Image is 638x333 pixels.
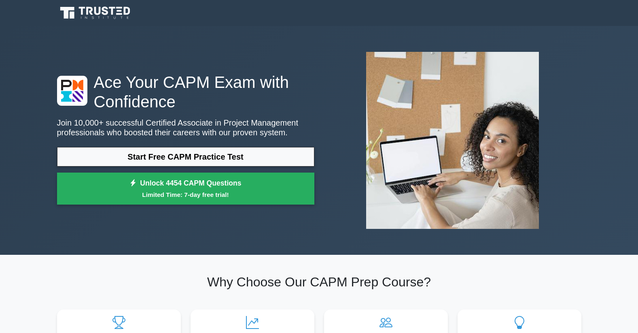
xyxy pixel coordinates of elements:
[57,173,314,205] a: Unlock 4454 CAPM QuestionsLimited Time: 7-day free trial!
[57,73,314,111] h1: Ace Your CAPM Exam with Confidence
[67,190,304,199] small: Limited Time: 7-day free trial!
[57,118,314,137] p: Join 10,000+ successful Certified Associate in Project Management professionals who boosted their...
[57,274,581,290] h2: Why Choose Our CAPM Prep Course?
[57,147,314,166] a: Start Free CAPM Practice Test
